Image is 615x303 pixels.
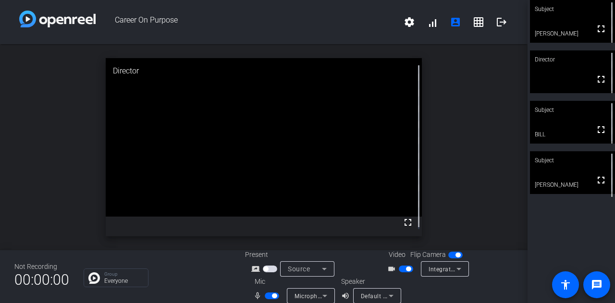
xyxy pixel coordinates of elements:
mat-icon: screen_share_outline [251,263,263,275]
span: Career On Purpose [96,11,398,34]
span: Default - Speakers (2- Realtek(R) Audio) [361,292,471,300]
div: Director [530,50,615,69]
mat-icon: fullscreen [595,23,607,35]
mat-icon: volume_up [341,290,353,302]
div: Subject [530,151,615,170]
mat-icon: message [591,279,603,291]
span: Integrated Camera (04f2:b751) [429,265,517,273]
div: Present [245,250,341,260]
img: Chat Icon [88,272,100,284]
img: white-gradient.svg [19,11,96,27]
mat-icon: accessibility [560,279,571,291]
button: signal_cellular_alt [421,11,444,34]
mat-icon: videocam_outline [387,263,399,275]
span: 00:00:00 [14,268,69,291]
span: Flip Camera [410,250,446,260]
span: Microphone Array (2- Intel® Smart Sound Technology for Digital Microphones) [295,292,515,300]
mat-icon: fullscreen [595,124,607,135]
mat-icon: fullscreen [595,174,607,186]
div: Subject [530,101,615,119]
span: Source [288,265,310,273]
mat-icon: fullscreen [595,73,607,85]
span: Video [389,250,406,260]
div: Speaker [341,277,399,287]
p: Group [104,272,143,277]
mat-icon: mic_none [253,290,265,302]
div: Director [106,58,422,84]
mat-icon: account_box [450,16,461,28]
div: Not Recording [14,262,69,272]
mat-icon: grid_on [473,16,484,28]
mat-icon: fullscreen [402,217,414,228]
mat-icon: logout [496,16,507,28]
mat-icon: settings [404,16,415,28]
div: Mic [245,277,341,287]
p: Everyone [104,278,143,284]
